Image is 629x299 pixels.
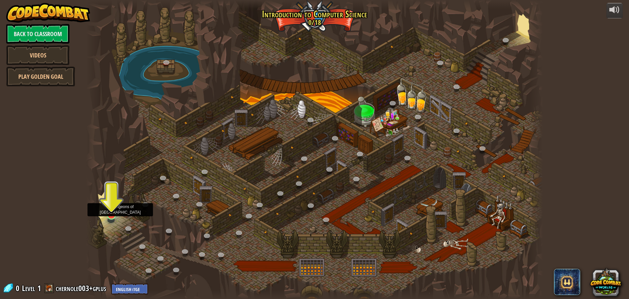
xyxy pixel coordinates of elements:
span: 0 [16,283,21,293]
span: Level [22,283,35,294]
a: Play Golden Goal [6,67,75,86]
img: CodeCombat - Learn how to code by playing a game [6,3,90,23]
a: chernole003+gplus [56,283,108,293]
a: Back to Classroom [6,24,69,44]
span: 1 [37,283,41,293]
button: Adjust volume [606,3,623,18]
img: level-banner-unstarted.png [105,188,117,216]
a: Videos [6,45,69,65]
